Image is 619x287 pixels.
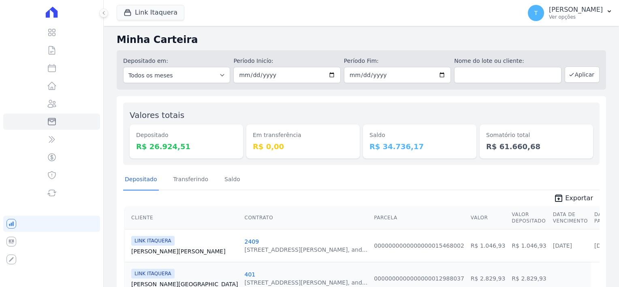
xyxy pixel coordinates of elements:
a: 0000000000000000015468002 [374,242,464,249]
a: [PERSON_NAME][PERSON_NAME] [131,247,238,255]
button: T [PERSON_NAME] Ver opções [521,2,619,24]
th: Data de Vencimento [550,206,591,229]
dd: R$ 61.660,68 [486,141,587,152]
a: [DATE] [594,242,613,249]
a: 2409 [244,238,259,245]
dt: Saldo [369,131,470,139]
dd: R$ 34.736,17 [369,141,470,152]
span: LINK ITAQUERA [131,236,175,246]
span: Exportar [565,193,593,203]
a: Saldo [223,169,242,191]
a: [DATE] [553,242,572,249]
dt: Em transferência [253,131,353,139]
label: Valores totais [130,110,184,120]
label: Período Inicío: [233,57,340,65]
p: [PERSON_NAME] [549,6,603,14]
button: Link Itaquera [117,5,184,20]
th: Parcela [371,206,467,229]
div: [STREET_ADDRESS][PERSON_NAME], and... [244,278,367,287]
label: Período Fim: [344,57,451,65]
a: 0000000000000000012988037 [374,275,464,282]
td: R$ 1.046,93 [508,229,549,262]
dt: Somatório total [486,131,587,139]
h2: Minha Carteira [117,32,606,47]
span: T [534,10,538,16]
td: R$ 1.046,93 [467,229,508,262]
span: LINK ITAQUERA [131,269,175,278]
a: 401 [244,271,255,278]
label: Nome do lote ou cliente: [454,57,561,65]
i: unarchive [554,193,564,203]
div: [STREET_ADDRESS][PERSON_NAME], and... [244,246,367,254]
th: Cliente [125,206,241,229]
button: Aplicar [565,66,600,83]
p: Ver opções [549,14,603,20]
th: Contrato [241,206,371,229]
dd: R$ 26.924,51 [136,141,237,152]
a: Transferindo [172,169,210,191]
th: Valor [467,206,508,229]
label: Depositado em: [123,58,168,64]
a: Depositado [123,169,159,191]
dd: R$ 0,00 [253,141,353,152]
a: unarchive Exportar [547,193,600,205]
dt: Depositado [136,131,237,139]
th: Valor Depositado [508,206,549,229]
